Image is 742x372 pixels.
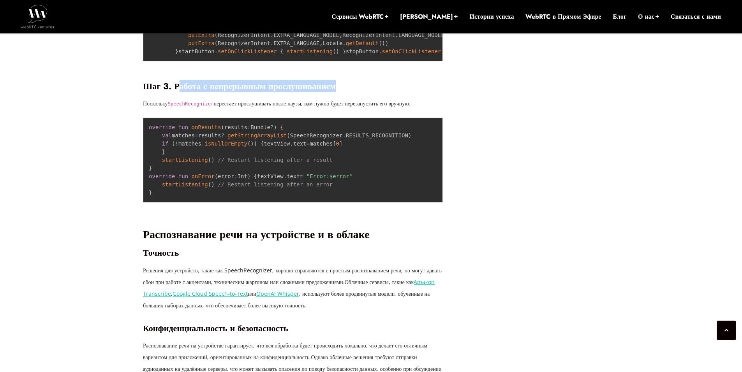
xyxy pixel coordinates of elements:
[280,48,283,54] span: {
[248,290,256,297] ya-tr-span: или
[284,173,287,179] span: .
[218,181,333,188] span: // Restart listening after an error
[307,173,352,179] span: "Error: "
[208,157,211,163] span: (
[143,80,336,92] ya-tr-span: Шаг 3. Работа с непрерывным прослушиванием
[247,173,250,179] span: )
[208,181,211,188] span: (
[671,12,721,21] ya-tr-span: Связаться с нами
[319,40,323,46] span: ,
[215,32,218,38] span: (
[270,40,273,46] span: .
[162,140,169,147] span: if
[178,173,188,179] span: fun
[188,40,214,46] span: putExtra
[172,140,175,147] span: (
[379,48,382,54] span: .
[188,32,214,38] span: putExtra
[178,124,188,130] span: fun
[290,140,293,147] span: .
[333,140,336,147] span: [
[638,12,659,21] a: О нас
[192,173,215,179] span: onError
[218,48,277,54] span: setOnClickListener
[215,48,218,54] span: .
[143,100,168,107] ya-tr-span: Поскольку
[143,290,430,309] ya-tr-span: , используют более продвинутые модели, обученные на больших наборах данных, что обеспечивает боле...
[379,40,382,46] span: (
[162,181,208,188] span: startListening
[333,48,336,54] span: (
[204,140,247,147] span: isNullOrEmpty
[300,173,303,179] span: =
[342,132,345,139] span: .
[256,290,299,297] a: OpenAI Whisper
[149,173,175,179] span: override
[171,290,173,297] ya-tr-span: ,
[408,132,411,139] span: )
[342,48,345,54] span: }
[234,173,237,179] span: :
[638,12,654,21] ya-tr-span: О нас
[162,149,165,155] span: }
[287,48,333,54] span: startListening
[613,12,626,21] a: Блог
[149,165,152,171] span: }
[168,101,214,107] code: SpeechRecognizer
[175,140,178,147] span: !
[143,267,442,286] ya-tr-span: Решения для устройств, такие как SpeechRecognizer, хорошо справляются с простым распознаванием ре...
[336,140,339,147] span: 0
[192,124,221,130] span: onResults
[143,342,427,361] ya-tr-span: Распознавание речи на устройстве гарантирует, что вся обработка будет происходить локально, что д...
[261,140,264,147] span: {
[143,246,179,259] ya-tr-span: Точность
[214,100,411,107] ya-tr-span: перестает прослушивать после паузы, вам нужно будет перезапустить его вручную.
[195,132,198,139] span: =
[307,140,310,147] span: =
[247,140,250,147] span: (
[224,132,227,139] span: .
[280,124,283,130] span: {
[247,124,250,130] span: :
[175,48,178,54] span: }
[201,140,204,147] span: .
[211,157,214,163] span: )
[331,12,384,21] ya-tr-span: Сервисы WebRTC
[254,173,257,179] span: {
[469,12,514,21] a: Истории успеха
[382,48,441,54] span: setOnClickListener
[270,32,273,38] span: .
[385,40,388,46] span: )
[346,40,379,46] span: getDefault
[221,124,224,130] span: (
[525,12,601,21] a: WebRTC в Прямом Эфире
[227,132,287,139] span: getStringArrayList
[336,48,339,54] span: )
[173,290,248,297] a: Google Cloud Speech-to-Text
[345,278,414,286] ya-tr-span: Облачные сервисы, такие как
[250,140,254,147] span: )
[21,5,54,28] img: WebRTC.предприятия
[273,124,277,130] span: )
[149,124,411,196] code: results Bundle matches results SpeechRecognizer RESULTS_RECOGNITION matches textView text matches...
[162,132,172,139] span: val
[143,278,435,297] a: Amazon Transcribe
[149,124,175,130] span: override
[221,132,224,139] span: ?
[211,181,214,188] span: )
[218,157,333,163] span: // Restart listening after a result
[254,140,257,147] span: )
[342,40,345,46] span: .
[162,157,208,163] span: startListening
[382,40,385,46] span: )
[395,32,398,38] span: .
[287,132,290,139] span: (
[400,12,453,21] ya-tr-span: [PERSON_NAME]
[143,322,288,334] ya-tr-span: Конфиденциальность и безопасность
